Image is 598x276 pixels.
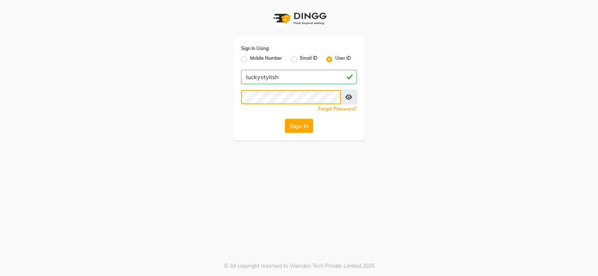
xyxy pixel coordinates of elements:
input: Username [241,90,341,104]
button: Sign In [285,119,313,133]
a: Forgot Password? [318,106,357,112]
label: Email ID [300,55,317,64]
label: User ID [335,55,351,64]
label: Mobile Number [250,55,282,64]
label: Sign In Using: [241,45,269,52]
input: Username [241,70,357,84]
img: logo1.svg [269,7,329,30]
